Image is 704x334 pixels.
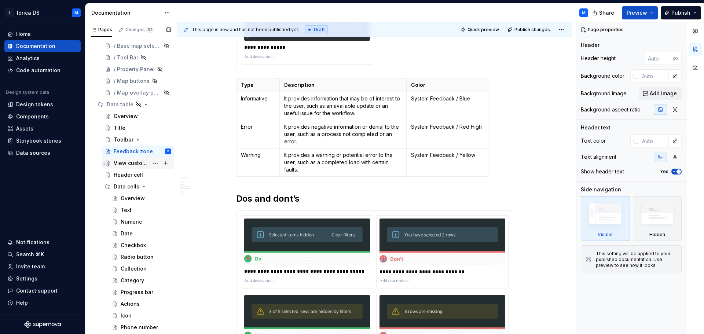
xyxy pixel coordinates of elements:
a: Overview [109,192,174,204]
div: M [167,148,169,155]
a: Assets [4,123,81,135]
div: Text [121,206,132,214]
div: Design system data [6,89,49,95]
a: Numeric [109,216,174,228]
a: Toolbar [102,134,174,146]
a: Text [109,204,174,216]
div: Overview [114,113,138,120]
div: Overview [121,195,145,202]
div: View customization Panel [114,159,149,167]
div: Collection [121,265,147,272]
div: Analytics [16,55,40,62]
p: Type [241,81,275,89]
div: Header text [581,124,610,131]
div: Help [16,299,28,307]
button: Contact support [4,285,81,297]
div: Date [121,230,133,237]
a: Date [109,228,174,239]
button: IIdrica DSM [1,5,84,21]
div: Documentation [16,43,55,50]
div: Side navigation [581,186,621,193]
input: Auto [645,52,673,65]
p: System Feedback / Yellow [411,151,484,159]
div: Data cells [114,183,139,190]
input: Auto [639,69,669,82]
p: Error [241,123,275,131]
a: Icon [109,310,174,322]
button: Help [4,297,81,309]
button: Share [588,6,619,19]
a: / Base map selector [102,40,174,52]
a: Feedback zoneM [102,146,174,157]
span: Publish [671,9,690,16]
p: It provides a warning or potential error to the user, such as a completed load with certain faults. [284,151,402,173]
input: Auto [639,134,669,147]
button: Preview [622,6,658,19]
a: Phone number [109,322,174,333]
a: Category [109,275,174,286]
div: Radio button [121,253,154,261]
div: Actions [121,300,140,308]
p: System Feedback / Red High [411,123,484,131]
div: Code automation [16,67,60,74]
button: Publish [661,6,701,19]
span: Publish changes [514,27,550,33]
div: / Map buttons [114,77,150,85]
div: Header cell [114,171,143,179]
div: Phone number [121,324,158,331]
p: Color [411,81,484,89]
svg: Supernova Logo [24,321,61,328]
a: Storybook stories [4,135,81,147]
a: Title [102,122,174,134]
div: Data cells [102,181,174,192]
h2: Dos and dont’s [236,193,513,205]
a: Checkbox [109,239,174,251]
span: This page is new and has not been published yet. [192,27,299,33]
div: / Tool Bar [114,54,138,61]
a: Analytics [4,52,81,64]
div: Text alignment [581,153,616,161]
span: 32 [146,27,154,33]
a: Code automation [4,65,81,76]
a: Header cell [102,169,174,181]
div: This setting will be applied to your published documentation. Use preview to see how it looks. [596,251,677,268]
div: Storybook stories [16,137,61,144]
div: Numeric [121,218,142,225]
a: / Property Panel [102,63,174,75]
div: Data sources [16,149,50,157]
div: Title [114,124,125,132]
p: It provides negative information or denial to the user, such as a process not completed or an error. [284,123,402,145]
div: Changes [125,27,154,33]
div: I [5,8,14,17]
a: Overview [102,110,174,122]
label: Yes [660,169,668,175]
div: Pages [91,27,112,33]
div: Idrica DS [17,9,40,16]
a: Documentation [4,40,81,52]
a: Actions [109,298,174,310]
a: Design tokens [4,99,81,110]
button: Add image [639,87,682,100]
p: Warning [241,151,275,159]
div: Text color [581,137,606,144]
div: Data table [107,101,133,108]
div: Checkbox [121,242,146,249]
a: Collection [109,263,174,275]
div: Visible [581,196,630,241]
p: Informative [241,95,275,102]
div: Header [581,41,599,49]
div: / Property Panel [114,66,155,73]
div: Documentation [91,9,161,16]
a: Radio button [109,251,174,263]
span: Add image [650,90,677,97]
a: / Tool Bar [102,52,174,63]
div: / Map overlay panel [114,89,161,96]
a: Components [4,111,81,122]
a: / Map overlay panel [102,87,174,99]
a: Invite team [4,261,81,272]
div: M [582,10,586,16]
div: Background aspect ratio [581,106,641,113]
div: Notifications [16,239,49,246]
p: System Feedback / Blue [411,95,484,102]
